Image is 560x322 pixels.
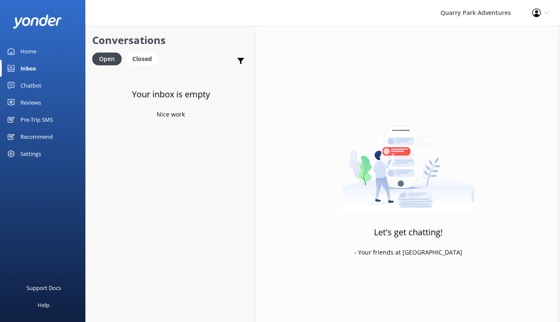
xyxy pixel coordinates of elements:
[92,32,249,48] h2: Conversations
[126,54,163,63] a: Closed
[20,94,41,111] div: Reviews
[20,77,41,94] div: Chatbot
[38,296,50,313] div: Help
[20,60,36,77] div: Inbox
[20,43,36,60] div: Home
[157,110,185,119] p: Nice work
[132,88,210,101] h3: Your inbox is empty
[126,53,158,65] div: Closed
[13,15,62,29] img: yonder-white-logo.png
[20,128,53,145] div: Recommend
[26,279,61,296] div: Support Docs
[374,225,443,239] h3: Let's get chatting!
[92,53,122,65] div: Open
[20,111,53,128] div: Pre-Trip SMS
[342,108,474,214] img: artwork of a man stealing a conversation from at giant smartphone
[92,54,126,63] a: Open
[20,145,41,162] div: Settings
[354,248,462,257] p: - Your friends at [GEOGRAPHIC_DATA]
